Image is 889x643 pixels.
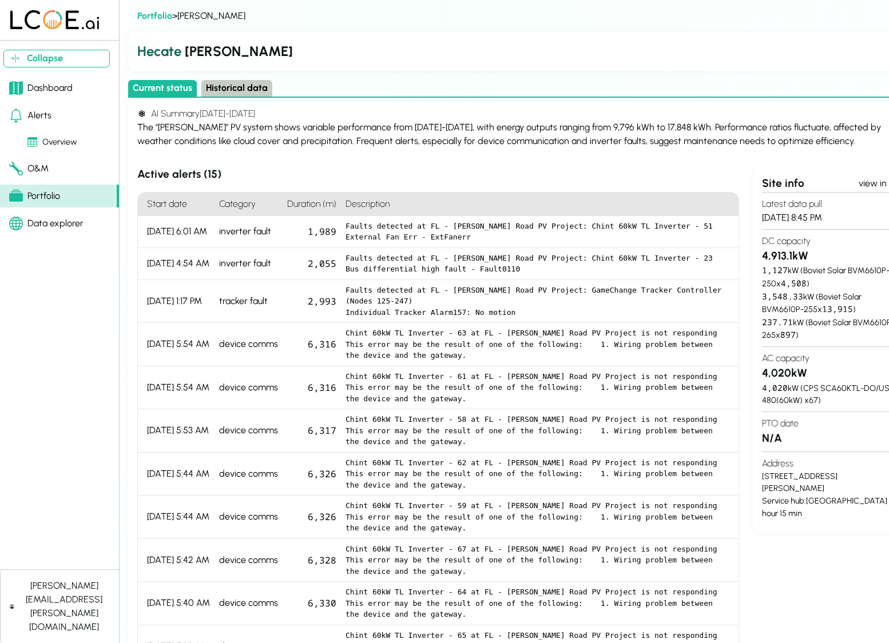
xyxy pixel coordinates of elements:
[215,496,283,539] div: device comms
[822,303,853,314] span: 13,915
[346,457,729,491] pre: Chint 60kW TL Inverter - 62 at FL - [PERSON_NAME] Road PV Project is not responding This error ma...
[9,109,51,122] div: Alerts
[201,80,272,97] button: Historical data
[283,366,341,410] div: 6,316
[215,193,283,216] h4: Category
[138,366,215,410] div: [DATE] 5:54 AM
[138,216,215,248] div: [DATE] 6:01 AM
[781,278,807,289] span: 4,508
[137,43,181,59] span: Hecate
[215,539,283,582] div: device comms
[283,323,341,366] div: 6,316
[346,285,729,318] pre: Faults detected at FL - [PERSON_NAME] Road PV Project: GameChange Tracker Controller (Nodes 125-2...
[283,539,341,582] div: 6,328
[283,193,341,216] h4: Duration (m)
[346,500,729,534] pre: Chint 60kW TL Inverter - 59 at FL - [PERSON_NAME] Road PV Project is not responding This error ma...
[215,323,283,366] div: device comms
[283,496,341,539] div: 6,326
[283,280,341,324] div: 2,993
[138,539,215,582] div: [DATE] 5:42 AM
[283,409,341,453] div: 6,317
[215,216,283,248] div: inverter fault
[128,80,197,97] button: Current status
[346,544,729,577] pre: Chint 60kW TL Inverter - 67 at FL - [PERSON_NAME] Road PV Project is not responding This error ma...
[137,166,739,183] h3: Active alerts ( 15 )
[138,280,215,324] div: [DATE] 1:17 PM
[9,81,73,95] div: Dashboard
[346,414,729,448] pre: Chint 60kW TL Inverter - 58 at FL - [PERSON_NAME] Road PV Project is not responding This error ma...
[283,453,341,496] div: 6,326
[3,50,110,67] button: Collapse
[762,175,859,192] div: Site info
[215,453,283,496] div: device comms
[346,253,729,275] pre: Faults detected at FL - [PERSON_NAME] Road PV Project: Chint 60kW TL Inverter - 23 Bus differenti...
[780,329,796,340] span: 897
[215,366,283,410] div: device comms
[809,395,818,405] span: 67
[9,162,49,175] div: O&M
[138,323,215,366] div: [DATE] 5:54 AM
[138,582,215,625] div: [DATE] 5:40 AM
[283,248,341,280] div: 2,055
[19,579,110,634] div: [PERSON_NAME][EMAIL_ADDRESS][PERSON_NAME][DOMAIN_NAME]
[762,317,793,328] span: 237.71
[138,496,215,539] div: [DATE] 5:44 AM
[762,291,803,302] span: 3,548.33
[138,453,215,496] div: [DATE] 5:44 AM
[215,582,283,625] div: device comms
[346,371,729,405] pre: Chint 60kW TL Inverter - 61 at FL - [PERSON_NAME] Road PV Project is not responding This error ma...
[283,582,341,625] div: 6,330
[138,248,215,280] div: [DATE] 4:54 AM
[346,221,729,243] pre: Faults detected at FL - [PERSON_NAME] Road PV Project: Chint 60kW TL Inverter - 51 External Fan E...
[138,193,215,216] h4: Start date
[283,216,341,248] div: 1,989
[27,136,77,149] div: Overview
[346,586,729,620] pre: Chint 60kW TL Inverter - 64 at FL - [PERSON_NAME] Road PV Project is not responding This error ma...
[137,10,172,21] a: Portfolio
[138,409,215,453] div: [DATE] 5:53 AM
[762,382,788,393] span: 4,020
[9,189,60,203] div: Portfolio
[9,217,84,230] div: Data explorer
[346,328,729,361] pre: Chint 60kW TL Inverter - 63 at FL - [PERSON_NAME] Road PV Project is not responding This error ma...
[341,193,739,216] h4: Description
[215,248,283,280] div: inverter fault
[215,409,283,453] div: device comms
[762,265,788,275] span: 1,127
[215,280,283,324] div: tracker fault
